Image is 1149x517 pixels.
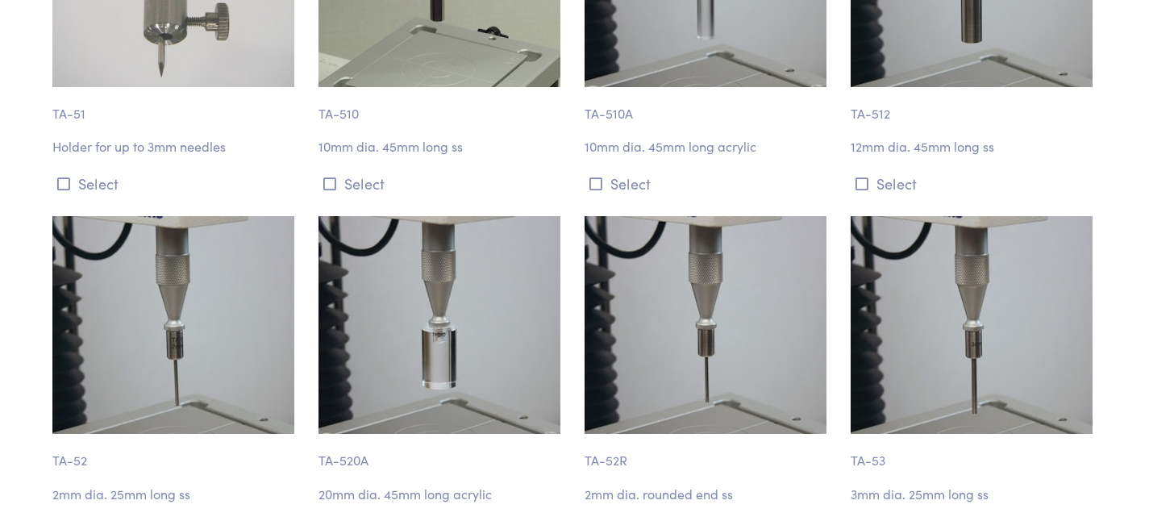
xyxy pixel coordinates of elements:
[585,136,831,157] p: 10mm dia. 45mm long acrylic
[851,434,1097,471] p: TA-53
[585,216,826,434] img: puncture_ta-52r_2mm_3.jpg
[52,136,299,157] p: Holder for up to 3mm needles
[52,87,299,124] p: TA-51
[52,434,299,471] p: TA-52
[851,484,1097,505] p: 3mm dia. 25mm long ss
[52,484,299,505] p: 2mm dia. 25mm long ss
[52,170,299,197] button: Select
[851,136,1097,157] p: 12mm dia. 45mm long ss
[52,216,294,434] img: puncture_ta-52_2mm_3.jpg
[318,484,565,505] p: 20mm dia. 45mm long acrylic
[318,136,565,157] p: 10mm dia. 45mm long ss
[318,87,565,124] p: TA-510
[585,484,831,505] p: 2mm dia. rounded end ss
[851,216,1093,434] img: puncture_ta-53_3mm_5.jpg
[585,170,831,197] button: Select
[318,216,560,434] img: puncture_ta-520a_20mm_3.jpg
[851,170,1097,197] button: Select
[585,87,831,124] p: TA-510A
[318,170,565,197] button: Select
[851,87,1097,124] p: TA-512
[585,434,831,471] p: TA-52R
[318,434,565,471] p: TA-520A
